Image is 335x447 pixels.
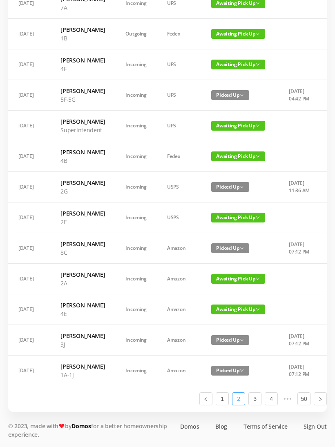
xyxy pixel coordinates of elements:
[8,49,50,80] td: [DATE]
[60,371,105,379] p: 1A-1J
[248,392,261,405] li: 3
[60,187,105,196] p: 2G
[60,64,105,73] p: 4F
[60,248,105,257] p: 8C
[60,279,105,287] p: 2A
[211,182,249,192] span: Picked Up
[281,392,294,405] span: •••
[211,29,265,39] span: Awaiting Pick Up
[8,294,50,325] td: [DATE]
[157,49,201,80] td: UPS
[115,111,157,141] td: Incoming
[256,154,260,158] i: icon: down
[60,3,105,12] p: 7A
[215,422,227,431] a: Blog
[304,422,327,431] a: Sign Out
[157,80,201,111] td: UPS
[60,240,105,248] h6: [PERSON_NAME]
[298,393,310,405] a: 50
[279,172,322,202] td: [DATE] 11:36 AM
[60,25,105,34] h6: [PERSON_NAME]
[211,335,249,345] span: Picked Up
[281,392,294,405] li: Next 5 Pages
[71,422,91,430] a: Domos
[8,141,50,172] td: [DATE]
[8,233,50,264] td: [DATE]
[8,172,50,202] td: [DATE]
[115,294,157,325] td: Incoming
[60,148,105,156] h6: [PERSON_NAME]
[240,246,244,250] i: icon: down
[256,277,260,281] i: icon: down
[8,19,50,49] td: [DATE]
[211,243,249,253] span: Picked Up
[279,80,322,111] td: [DATE] 04:42 PM
[60,56,105,64] h6: [PERSON_NAME]
[240,369,244,373] i: icon: down
[180,422,199,431] a: Domos
[8,422,172,439] p: © 2023, made with by for a better homeownership experience.
[211,213,265,222] span: Awaiting Pick Up
[256,124,260,128] i: icon: down
[314,392,327,405] li: Next Page
[157,233,201,264] td: Amazon
[211,121,265,131] span: Awaiting Pick Up
[279,325,322,356] td: [DATE] 07:12 PM
[157,325,201,356] td: Amazon
[60,301,105,309] h6: [PERSON_NAME]
[115,49,157,80] td: Incoming
[256,307,260,311] i: icon: down
[157,264,201,294] td: Amazon
[8,325,50,356] td: [DATE]
[115,264,157,294] td: Incoming
[265,392,278,405] li: 4
[115,356,157,386] td: Incoming
[8,80,50,111] td: [DATE]
[211,151,265,161] span: Awaiting Pick Up
[279,233,322,264] td: [DATE] 07:12 PM
[297,392,310,405] li: 50
[265,393,277,405] a: 4
[211,90,249,100] span: Picked Up
[199,392,212,405] li: Previous Page
[157,172,201,202] td: USPS
[256,216,260,220] i: icon: down
[318,397,323,402] i: icon: right
[157,294,201,325] td: Amazon
[60,126,105,134] p: Superintendent
[115,202,157,233] td: Incoming
[240,338,244,342] i: icon: down
[232,392,245,405] li: 2
[60,95,105,104] p: 5F-5G
[60,156,105,165] p: 4B
[211,366,249,376] span: Picked Up
[249,393,261,405] a: 3
[8,111,50,141] td: [DATE]
[60,34,105,42] p: 1B
[240,93,244,97] i: icon: down
[60,117,105,126] h6: [PERSON_NAME]
[157,141,201,172] td: Fedex
[115,233,157,264] td: Incoming
[60,340,105,349] p: 3J
[157,19,201,49] td: Fedex
[216,392,229,405] li: 1
[8,264,50,294] td: [DATE]
[211,305,265,314] span: Awaiting Pick Up
[8,202,50,233] td: [DATE]
[8,356,50,386] td: [DATE]
[115,19,157,49] td: Outgoing
[115,172,157,202] td: Incoming
[115,141,157,172] td: Incoming
[60,209,105,218] h6: [PERSON_NAME]
[240,185,244,189] i: icon: down
[279,356,322,386] td: [DATE] 07:12 PM
[115,325,157,356] td: Incoming
[243,422,287,431] a: Terms of Service
[157,202,201,233] td: USPS
[60,309,105,318] p: 4E
[211,60,265,69] span: Awaiting Pick Up
[157,356,201,386] td: Amazon
[60,87,105,95] h6: [PERSON_NAME]
[203,397,208,402] i: icon: left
